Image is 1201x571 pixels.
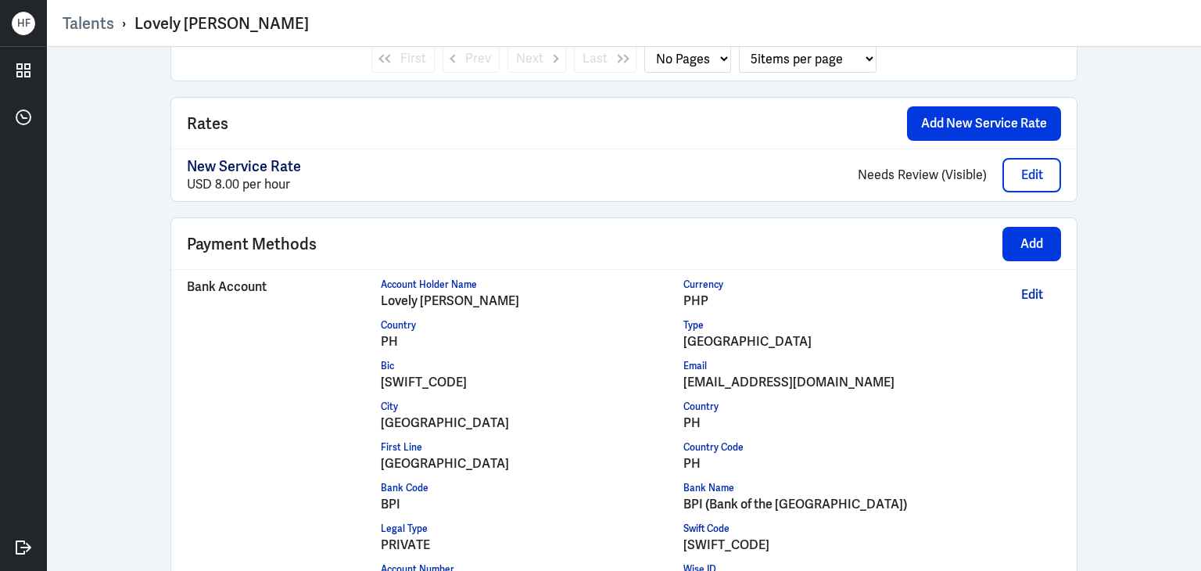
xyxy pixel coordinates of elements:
div: Bic [381,359,684,373]
div: PH [381,332,684,351]
p: › [114,13,134,34]
div: BPI [381,495,684,514]
span: Rates [187,112,228,135]
div: Lovely [PERSON_NAME] [134,13,309,34]
button: Edit [1002,278,1061,312]
span: Next [516,49,543,68]
button: Edit [1002,158,1061,192]
div: Swift Code [683,522,987,536]
p: Bank Account [187,278,318,296]
button: Prev [443,45,500,73]
a: Talents [63,13,114,34]
span: First [400,49,426,68]
p: Needs Review (Visible) [587,166,988,185]
button: Next [507,45,566,73]
div: Bank Name [683,481,987,495]
span: Prev [465,49,491,68]
div: Email [683,359,987,373]
span: Last [583,49,608,68]
div: [SWIFT_CODE] [683,536,987,555]
span: Payment Methods [187,232,317,256]
div: PHP [683,292,987,311]
div: Country [381,318,684,332]
div: [GEOGRAPHIC_DATA] [381,414,684,433]
div: BPI (Bank of the [GEOGRAPHIC_DATA]) [683,495,987,514]
div: PH [683,454,987,473]
div: Lovely [PERSON_NAME] [381,292,684,311]
div: Legal Type [381,522,684,536]
p: New Service Rate [187,157,587,176]
div: Country Code [683,440,987,454]
div: Bank Code [381,481,684,495]
button: First [371,45,435,73]
div: [GEOGRAPHIC_DATA] [381,454,684,473]
div: Currency [683,278,987,292]
button: Add [1002,227,1061,261]
button: Add New Service Rate [907,106,1061,141]
div: Account Holder Name [381,278,684,292]
div: City [381,400,684,414]
button: Last [574,45,636,73]
div: Country [683,400,987,414]
div: [EMAIL_ADDRESS][DOMAIN_NAME] [683,373,987,392]
div: PH [683,414,987,433]
div: [GEOGRAPHIC_DATA] [683,332,987,351]
div: H F [12,12,35,35]
div: USD 8.00 per hour [187,176,587,193]
div: First Line [381,440,684,454]
div: [SWIFT_CODE] [381,373,684,392]
div: PRIVATE [381,536,684,555]
div: Type [683,318,987,332]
